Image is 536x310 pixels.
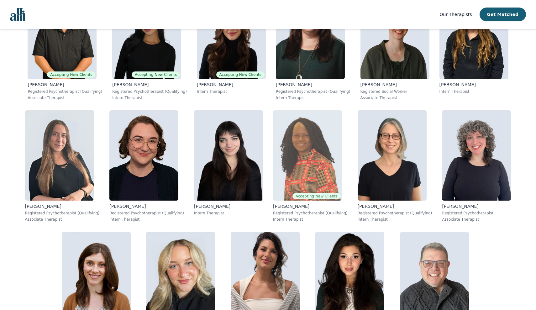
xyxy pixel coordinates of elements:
[25,110,94,201] img: Shannon_Vokes
[109,211,184,216] p: Registered Psychotherapist (Qualifying)
[276,81,350,88] p: [PERSON_NAME]
[273,211,348,216] p: Registered Psychotherapist (Qualifying)
[480,8,526,21] button: Get Matched
[442,203,511,209] p: [PERSON_NAME]
[112,89,187,94] p: Registered Psychotherapist (Qualifying)
[47,71,95,78] span: Accepting New Clients
[442,211,511,216] p: Registered Psychotherapist
[132,71,180,78] span: Accepting New Clients
[268,105,353,227] a: Grace_NyamweyaAccepting New Clients[PERSON_NAME]Registered Psychotherapist (Qualifying)Intern The...
[360,81,429,88] p: [PERSON_NAME]
[437,105,516,227] a: Jordan_Nardone[PERSON_NAME]Registered PsychotherapistAssociate Therapist
[273,110,342,201] img: Grace_Nyamweya
[439,89,508,94] p: Intern Therapist
[353,105,437,227] a: Meghan_Dudley[PERSON_NAME]Registered Psychotherapist (Qualifying)Intern Therapist
[273,203,348,209] p: [PERSON_NAME]
[189,105,268,227] a: Christina_Johnson[PERSON_NAME]Intern Therapist
[292,193,341,199] span: Accepting New Clients
[194,211,263,216] p: Intern Therapist
[25,217,100,222] p: Associate Therapist
[109,110,178,201] img: Rose_Willow
[358,203,432,209] p: [PERSON_NAME]
[28,81,102,88] p: [PERSON_NAME]
[10,8,25,21] img: alli logo
[109,217,184,222] p: Intern Therapist
[276,89,350,94] p: Registered Psychotherapist (Qualifying)
[360,89,429,94] p: Registered Social Worker
[25,203,100,209] p: [PERSON_NAME]
[109,203,184,209] p: [PERSON_NAME]
[442,110,511,201] img: Jordan_Nardone
[273,217,348,222] p: Intern Therapist
[442,217,511,222] p: Associate Therapist
[197,81,266,88] p: [PERSON_NAME]
[358,110,427,201] img: Meghan_Dudley
[28,95,102,100] p: Associate Therapist
[194,203,263,209] p: [PERSON_NAME]
[439,12,472,17] span: Our Therapists
[360,95,429,100] p: Associate Therapist
[358,217,432,222] p: Intern Therapist
[216,71,265,78] span: Accepting New Clients
[112,95,187,100] p: Intern Therapist
[276,95,350,100] p: Intern Therapist
[197,89,266,94] p: Intern Therapist
[194,110,263,201] img: Christina_Johnson
[20,105,105,227] a: Shannon_Vokes[PERSON_NAME]Registered Psychotherapist (Qualifying)Associate Therapist
[112,81,187,88] p: [PERSON_NAME]
[439,81,508,88] p: [PERSON_NAME]
[439,11,472,18] a: Our Therapists
[104,105,189,227] a: Rose_Willow[PERSON_NAME]Registered Psychotherapist (Qualifying)Intern Therapist
[25,211,100,216] p: Registered Psychotherapist (Qualifying)
[28,89,102,94] p: Registered Psychotherapist (Qualifying)
[358,211,432,216] p: Registered Psychotherapist (Qualifying)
